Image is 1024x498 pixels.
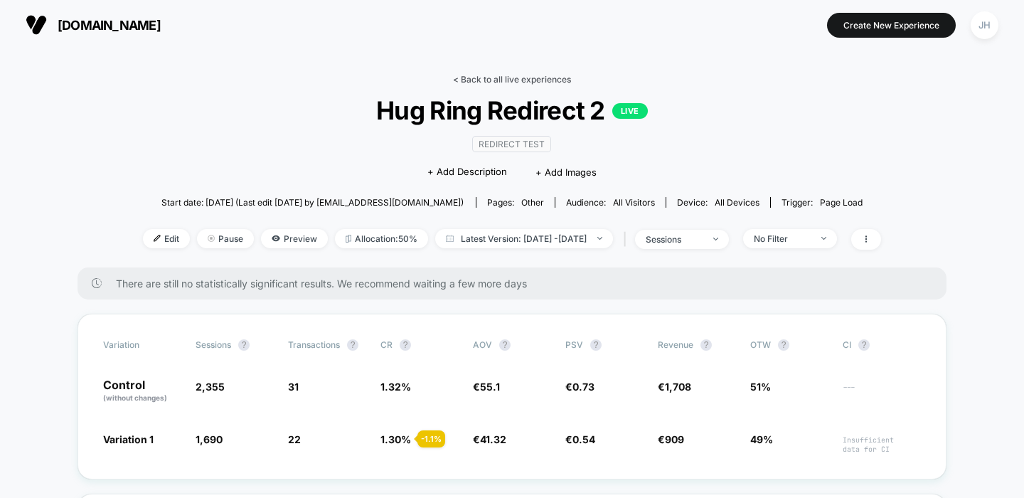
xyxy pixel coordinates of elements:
[820,197,863,208] span: Page Load
[417,430,445,447] div: - 1.1 %
[715,197,759,208] span: all devices
[335,229,428,248] span: Allocation: 50%
[197,229,254,248] span: Pause
[666,197,770,208] span: Device:
[288,339,340,350] span: Transactions
[196,381,225,393] span: 2,355
[26,14,47,36] img: Visually logo
[565,381,594,393] span: €
[288,381,299,393] span: 31
[700,339,712,351] button: ?
[499,339,511,351] button: ?
[480,433,506,445] span: 41.32
[521,197,544,208] span: other
[346,235,351,243] img: rebalance
[665,433,684,445] span: 909
[665,381,691,393] span: 1,708
[590,339,602,351] button: ?
[196,433,223,445] span: 1,690
[750,381,771,393] span: 51%
[754,233,811,244] div: No Filter
[566,197,655,208] div: Audience:
[612,103,648,119] p: LIVE
[658,381,691,393] span: €
[196,339,231,350] span: Sessions
[400,339,411,351] button: ?
[613,197,655,208] span: All Visitors
[750,339,828,351] span: OTW
[827,13,956,38] button: Create New Experience
[103,339,181,351] span: Variation
[646,234,703,245] div: sessions
[597,237,602,240] img: end
[966,11,1003,40] button: JH
[821,237,826,240] img: end
[58,18,161,33] span: [DOMAIN_NAME]
[435,229,613,248] span: Latest Version: [DATE] - [DATE]
[208,235,215,242] img: end
[103,433,154,445] span: Variation 1
[103,393,167,402] span: (without changes)
[116,277,918,290] span: There are still no statistically significant results. We recommend waiting a few more days
[380,339,393,350] span: CR
[180,95,844,125] span: Hug Ring Redirect 2
[472,136,551,152] span: Redirect Test
[347,339,358,351] button: ?
[658,433,684,445] span: €
[143,229,190,248] span: Edit
[446,235,454,242] img: calendar
[238,339,250,351] button: ?
[778,339,789,351] button: ?
[473,433,506,445] span: €
[380,381,411,393] span: 1.32 %
[572,381,594,393] span: 0.73
[473,339,492,350] span: AOV
[750,433,773,445] span: 49%
[103,379,181,403] p: Control
[843,435,921,454] span: Insufficient data for CI
[487,197,544,208] div: Pages:
[21,14,165,36] button: [DOMAIN_NAME]
[261,229,328,248] span: Preview
[480,381,500,393] span: 55.1
[713,238,718,240] img: end
[453,74,571,85] a: < Back to all live experiences
[565,433,595,445] span: €
[843,383,921,403] span: ---
[658,339,693,350] span: Revenue
[161,197,464,208] span: Start date: [DATE] (Last edit [DATE] by [EMAIL_ADDRESS][DOMAIN_NAME])
[620,229,635,250] span: |
[843,339,921,351] span: CI
[380,433,411,445] span: 1.30 %
[572,433,595,445] span: 0.54
[782,197,863,208] div: Trigger:
[427,165,507,179] span: + Add Description
[858,339,870,351] button: ?
[535,166,597,178] span: + Add Images
[473,381,500,393] span: €
[565,339,583,350] span: PSV
[154,235,161,242] img: edit
[288,433,301,445] span: 22
[971,11,998,39] div: JH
